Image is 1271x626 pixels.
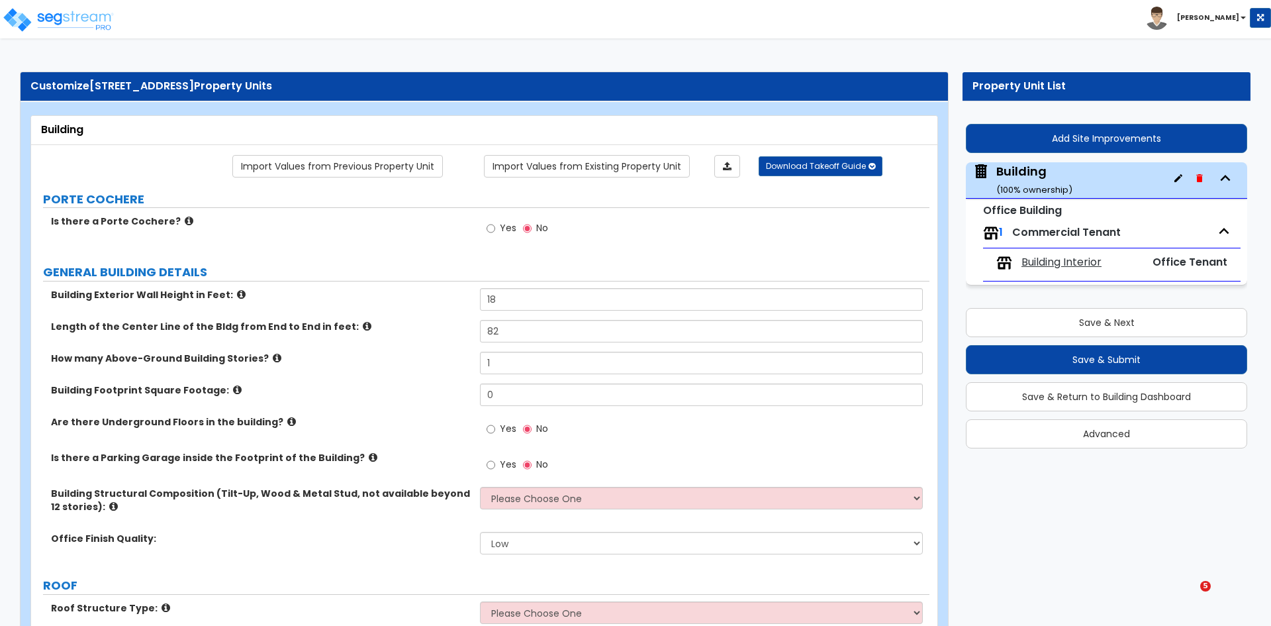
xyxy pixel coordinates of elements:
[536,458,548,471] span: No
[51,601,470,615] label: Roof Structure Type:
[233,385,242,395] i: click for more info!
[996,255,1012,271] img: tenants.png
[983,203,1062,218] small: Office Building
[487,422,495,437] input: Yes
[287,417,296,427] i: click for more info!
[2,7,115,33] img: logo_pro_r.png
[996,183,1072,196] small: ( 100 % ownership)
[1153,254,1227,270] span: Office Tenant
[487,221,495,236] input: Yes
[89,78,194,93] span: [STREET_ADDRESS]
[500,422,516,435] span: Yes
[51,451,470,464] label: Is there a Parking Garage inside the Footprint of the Building?
[759,156,882,176] button: Download Takeoff Guide
[273,353,281,363] i: click for more info!
[237,289,246,299] i: click for more info!
[363,321,371,331] i: click for more info!
[51,352,470,365] label: How many Above-Ground Building Stories?
[536,422,548,435] span: No
[51,320,470,333] label: Length of the Center Line of the Bldg from End to End in feet:
[972,163,1072,197] span: Building
[966,308,1247,337] button: Save & Next
[966,419,1247,448] button: Advanced
[523,422,532,437] input: No
[966,345,1247,374] button: Save & Submit
[536,221,548,235] span: No
[185,216,193,226] i: click for more info!
[523,221,532,236] input: No
[500,221,516,235] span: Yes
[500,458,516,471] span: Yes
[484,155,690,178] a: Import the dynamic attribute values from existing properties.
[109,501,118,511] i: click for more info!
[1177,13,1239,23] b: [PERSON_NAME]
[983,225,999,241] img: tenants.png
[232,155,443,178] a: Import the dynamic attribute values from previous properties.
[51,384,470,397] label: Building Footprint Square Footage:
[51,532,470,545] label: Office Finish Quality:
[51,415,470,429] label: Are there Underground Floors in the building?
[51,215,470,228] label: Is there a Porte Cochere?
[966,124,1247,153] button: Add Site Improvements
[43,264,929,281] label: GENERAL BUILDING DETAILS
[523,458,532,472] input: No
[487,458,495,472] input: Yes
[1173,581,1205,613] iframe: Intercom live chat
[51,487,470,513] label: Building Structural Composition (Tilt-Up, Wood & Metal Stud, not available beyond 12 stories):
[51,288,470,301] label: Building Exterior Wall Height in Feet:
[996,163,1072,197] div: Building
[966,382,1247,411] button: Save & Return to Building Dashboard
[972,79,1241,94] div: Property Unit List
[999,225,1003,240] span: 1
[30,79,938,94] div: Customize Property Units
[972,163,990,180] img: building.svg
[714,155,740,178] a: Import the dynamic attributes value through Excel sheet
[1200,581,1211,592] span: 5
[369,452,377,462] i: click for more info!
[766,160,866,172] span: Download Takeoff Guide
[43,191,929,208] label: PORTE COCHERE
[1021,255,1102,270] span: Building Interior
[1012,225,1121,240] span: Commercial Tenant
[43,577,929,594] label: ROOF
[1145,7,1168,30] img: avatar.png
[162,603,170,613] i: click for more info!
[41,123,927,138] div: Building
